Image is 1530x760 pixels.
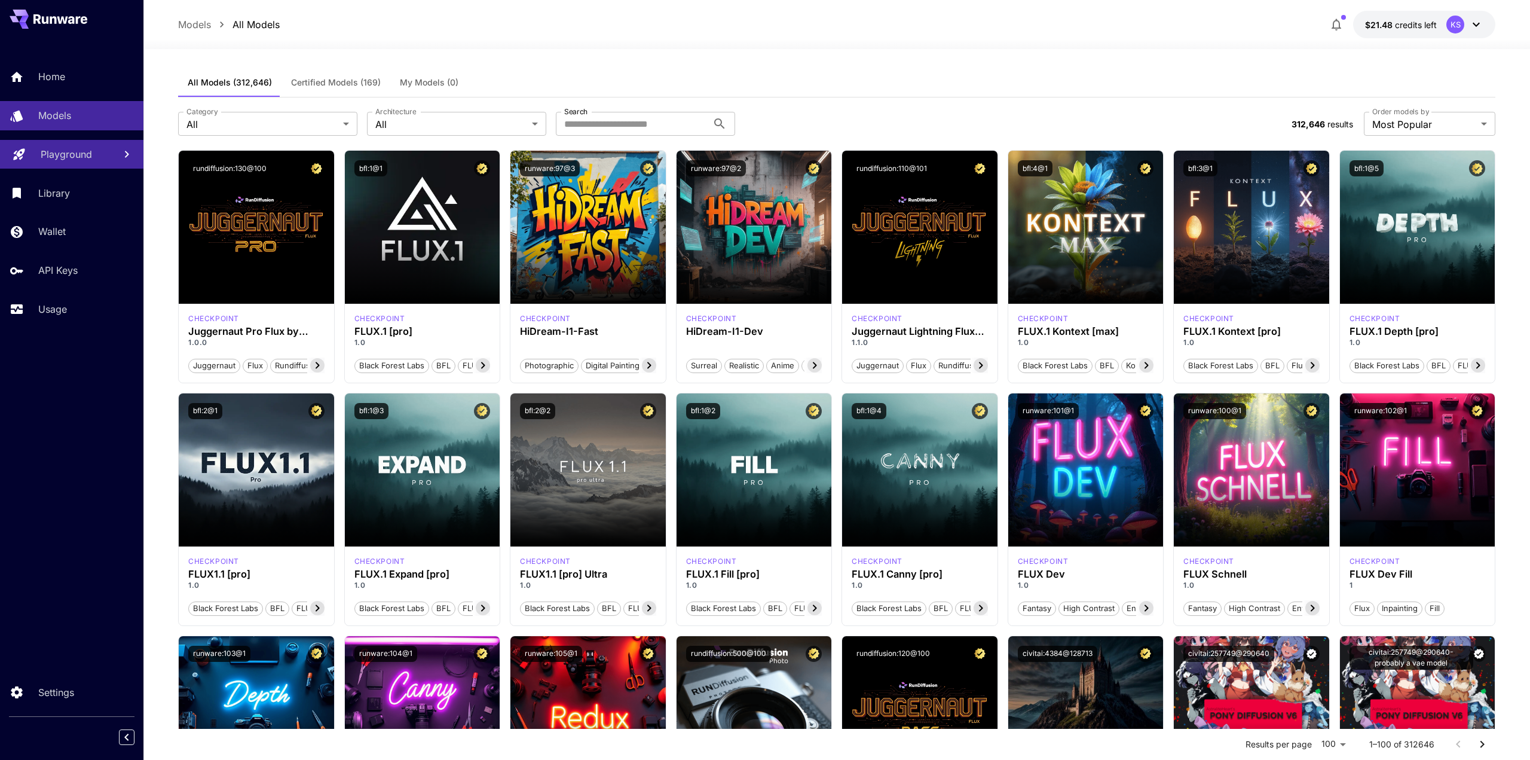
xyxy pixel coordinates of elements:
[520,358,579,373] button: Photographic
[355,603,429,615] span: Black Forest Labs
[852,403,886,419] button: bfl:1@4
[521,603,594,615] span: Black Forest Labs
[1184,603,1221,615] span: Fantasy
[375,117,527,132] span: All
[1018,337,1154,348] p: 1.0
[1470,732,1494,756] button: Go to next page
[1469,160,1485,176] button: Certified Model – Vetted for best performance and includes a commercial license.
[270,358,326,373] button: rundiffusion
[686,326,822,337] div: HiDream-I1-Dev
[354,313,405,324] div: fluxpro
[188,326,325,337] h3: Juggernaut Pro Flux by RunDiffusion
[38,186,70,200] p: Library
[41,147,92,161] p: Playground
[934,358,990,373] button: rundiffusion
[188,556,239,567] div: fluxpro
[1183,326,1320,337] h3: FLUX.1 Kontext [pro]
[1225,603,1284,615] span: High Contrast
[1018,326,1154,337] h3: FLUX.1 Kontext [max]
[1350,646,1473,670] button: civitai:257749@290640-probably a vae model
[1183,337,1320,348] p: 1.0
[1183,403,1246,419] button: runware:100@1
[474,160,490,176] button: Certified Model – Vetted for best performance and includes a commercial license.
[1378,603,1422,615] span: Inpainting
[243,360,267,372] span: flux
[291,77,381,88] span: Certified Models (169)
[1018,580,1154,591] p: 1.0
[1260,358,1284,373] button: BFL
[1350,326,1486,337] h3: FLUX.1 Depth [pro]
[354,337,491,348] p: 1.0
[1350,603,1374,615] span: Flux
[188,646,250,662] button: runware:103@1
[1183,313,1234,324] p: checkpoint
[38,685,74,700] p: Settings
[354,600,429,616] button: Black Forest Labs
[582,360,644,372] span: Digital Painting
[686,556,737,567] div: fluxpro
[188,160,271,176] button: rundiffusion:130@100
[458,603,543,615] span: FLUX.1 Expand [pro]
[119,730,134,745] button: Collapse sidebar
[38,302,67,316] p: Usage
[1350,313,1400,324] div: fluxpro
[955,600,1037,616] button: FLUX.1 Canny [pro]
[1122,360,1158,372] span: Kontext
[188,556,239,567] p: checkpoint
[178,17,211,32] a: Models
[1427,360,1450,372] span: BFL
[188,358,240,373] button: juggernaut
[852,600,926,616] button: Black Forest Labs
[686,313,737,324] p: checkpoint
[1183,556,1234,567] p: checkpoint
[623,600,702,616] button: FLUX1.1 [pro] Ultra
[38,108,71,123] p: Models
[597,600,621,616] button: BFL
[1018,569,1154,580] h3: FLUX Dev
[458,600,543,616] button: FLUX.1 Expand [pro]
[686,556,737,567] p: checkpoint
[686,160,746,176] button: runware:97@2
[1473,646,1485,662] button: Verified working
[520,160,580,176] button: runware:97@3
[1427,358,1451,373] button: BFL
[1018,600,1056,616] button: Fantasy
[1350,358,1424,373] button: Black Forest Labs
[956,603,1036,615] span: FLUX.1 Canny [pro]
[432,360,455,372] span: BFL
[1372,106,1429,117] label: Order models by
[802,360,839,372] span: Stylized
[458,358,513,373] button: FLUX.1 [pro]
[598,603,620,615] span: BFL
[852,326,988,337] h3: Juggernaut Lightning Flux by RunDiffusion
[1121,358,1159,373] button: Kontext
[1372,117,1476,132] span: Most Popular
[852,603,926,615] span: Black Forest Labs
[1350,569,1486,580] h3: FLUX Dev Fill
[186,106,218,117] label: Category
[292,600,350,616] button: FLUX1.1 [pro]
[520,326,656,337] div: HiDream-I1-Fast
[1350,556,1400,567] div: FLUX.1 D
[355,360,429,372] span: Black Forest Labs
[354,403,388,419] button: bfl:1@3
[308,160,325,176] button: Certified Model – Vetted for best performance and includes a commercial license.
[354,358,429,373] button: Black Forest Labs
[354,580,491,591] p: 1.0
[354,160,387,176] button: bfl:1@1
[520,646,582,662] button: runware:105@1
[1395,20,1437,30] span: credits left
[1292,119,1325,129] span: 312,646
[640,160,656,176] button: Certified Model – Vetted for best performance and includes a commercial license.
[520,569,656,580] h3: FLUX1.1 [pro] Ultra
[806,403,822,419] button: Certified Model – Vetted for best performance and includes a commercial license.
[1350,160,1384,176] button: bfl:1@5
[686,569,822,580] div: FLUX.1 Fill [pro]
[265,600,289,616] button: BFL
[188,313,239,324] p: checkpoint
[1303,646,1320,662] button: Verified working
